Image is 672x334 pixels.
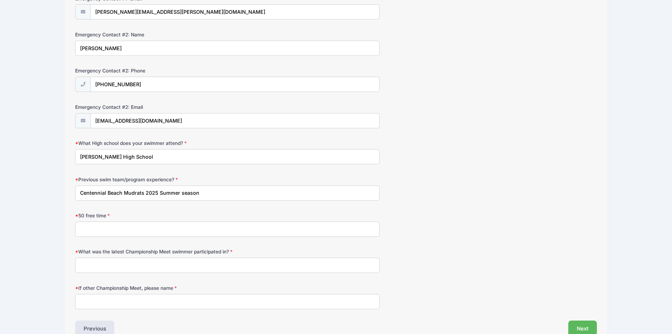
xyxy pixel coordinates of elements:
label: Previous swim team/program experience? [75,176,249,183]
label: 50 free time [75,212,249,219]
input: email@email.com [90,4,380,19]
label: If other Championship Meet, please name [75,285,249,292]
input: email@email.com [90,113,380,128]
label: Emergency Contact #2: Name [75,31,249,38]
label: What High school does your swimmer attend? [75,140,249,147]
input: (xxx) xxx-xxxx [90,77,380,92]
label: Emergency Contact #2: Email [75,104,249,111]
label: Emergency Contact #2: Phone [75,67,249,74]
label: What was the latest Championship Meet swimmer participated in? [75,248,249,255]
